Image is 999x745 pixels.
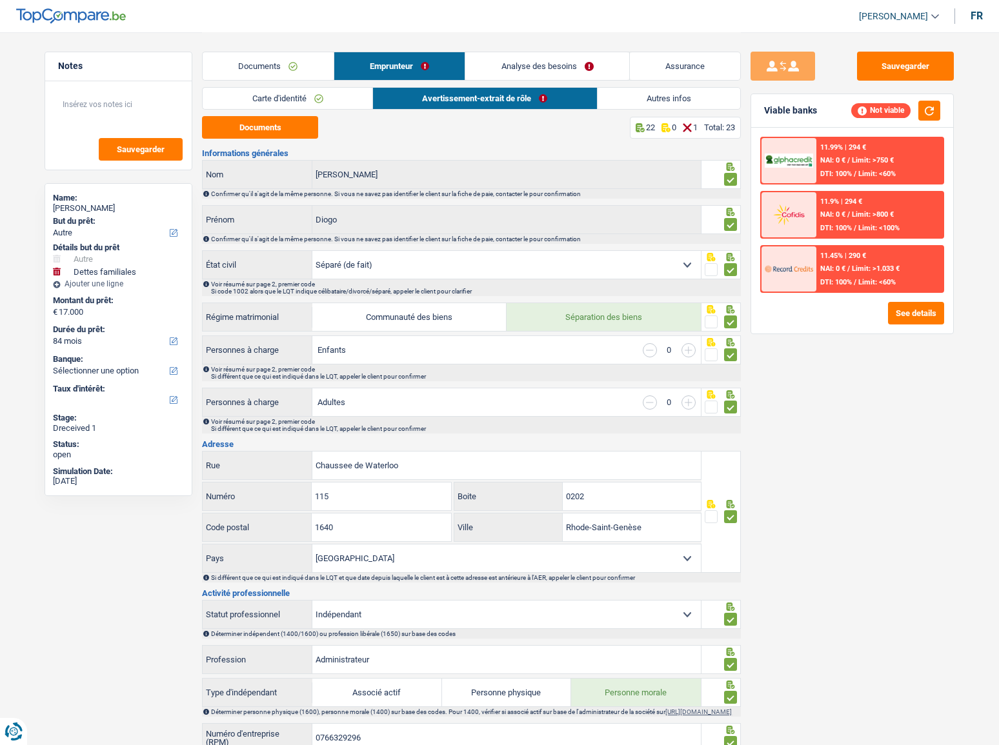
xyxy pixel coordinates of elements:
[630,52,741,80] a: Assurance
[971,10,983,22] div: fr
[820,224,852,232] span: DTI: 100%
[53,450,184,460] div: open
[854,278,856,286] span: /
[851,103,911,117] div: Not viable
[373,88,597,109] a: Avertissement-extrait de rôle
[665,708,732,715] a: [URL][DOMAIN_NAME]
[53,295,181,306] label: Montant du prêt:
[53,423,184,433] div: Dreceived 1
[203,161,312,188] label: Nom
[211,235,740,243] div: Confirmer qu'il s'agit de la même personne. Si vous ne savez pas identifier le client sur la fich...
[53,307,57,317] span: €
[211,574,740,581] div: Si différent que ce qui est indiqué dans le LQT et que date depuis laquelle le client est à cette...
[820,143,866,152] div: 11.99% | 294 €
[53,203,184,214] div: [PERSON_NAME]
[203,513,312,541] label: Code postal
[53,466,184,477] div: Simulation Date:
[465,52,629,80] a: Analyse des besoins
[765,154,812,168] img: AlphaCredit
[820,170,852,178] span: DTI: 100%
[53,279,184,288] div: Ajouter une ligne
[211,281,740,295] div: Voir résumé sur page 2, premier code
[764,105,817,116] div: Viable banks
[203,307,312,328] label: Régime matrimonial
[203,482,312,510] label: Numéro
[202,149,741,157] h3: Informations générales
[203,251,312,279] label: État civil
[53,324,181,335] label: Durée du prêt:
[852,210,894,219] span: Limit: >800 €
[16,8,126,24] img: TopCompare Logo
[672,123,676,132] p: 0
[58,61,179,72] h5: Notes
[99,138,183,161] button: Sauvegarder
[765,203,812,226] img: Cofidis
[211,288,740,295] p: Si code 1002 alors que le LQT indique célibataire/divorcé/séparé, appeler le client pour clarifier
[53,354,181,364] label: Banque:
[202,589,741,597] h3: Activité professionnelle
[211,708,740,715] div: Déterminer personne physique (1600), personne morale (1400) sur base des codes. Pour 1400, vérifi...
[663,346,675,354] div: 0
[53,413,184,423] div: Stage:
[53,216,181,226] label: But du prêt:
[847,210,850,219] span: /
[203,336,312,364] label: Personnes à charge
[571,679,701,706] label: Personne morale
[858,278,896,286] span: Limit: <60%
[53,439,184,450] div: Status:
[507,303,701,331] label: Séparation des biens
[820,278,852,286] span: DTI: 100%
[53,193,184,203] div: Name:
[820,264,845,273] span: NAI: 0 €
[312,303,507,331] label: Communauté des biens
[693,123,698,132] p: 1
[820,197,862,206] div: 11.9% | 294 €
[203,682,312,703] label: Type d'indépendant
[442,679,572,706] label: Personne physique
[203,206,312,233] label: Prénom
[53,243,184,253] div: Détails but du prêt
[203,646,312,673] label: Profession
[820,252,866,260] div: 11.45% | 290 €
[858,170,896,178] span: Limit: <60%
[820,210,845,219] span: NAI: 0 €
[646,123,655,132] p: 22
[852,156,894,164] span: Limit: >750 €
[454,513,563,541] label: Ville
[53,384,181,394] label: Taux d'intérêt:
[203,52,334,80] a: Documents
[663,398,675,406] div: 0
[454,482,563,510] label: Boite
[820,156,845,164] span: NAI: 0 €
[318,346,346,354] label: Enfants
[888,302,944,324] button: See details
[857,52,954,81] button: Sauvegarder
[202,116,318,139] button: Documents
[203,88,372,109] a: Carte d'identité
[312,679,442,706] label: Associé actif
[211,373,740,380] p: Si différent que ce qui est indiqué dans le LQT, appeler le client pour confirmer
[859,11,928,22] span: [PERSON_NAME]
[854,224,856,232] span: /
[203,388,312,416] label: Personnes à charge
[203,601,312,628] label: Statut professionnel
[203,452,312,479] label: Rue
[318,398,345,406] label: Adultes
[334,52,465,80] a: Emprunteur
[765,257,812,281] img: Record Credits
[704,123,735,132] div: Total: 23
[211,425,740,432] p: Si différent que ce qui est indiqué dans le LQT, appeler le client pour confirmer
[854,170,856,178] span: /
[211,366,740,380] div: Voir résumé sur page 2, premier code
[203,544,312,572] label: Pays
[858,224,900,232] span: Limit: <100%
[53,476,184,486] div: [DATE]
[211,418,740,432] div: Voir résumé sur page 2, premier code
[117,145,165,154] span: Sauvegarder
[211,630,740,637] div: Déterminer indépendent (1400/1600) ou profession libérale (1650) sur base des codes
[202,440,741,448] h3: Adresse
[849,6,939,27] a: [PERSON_NAME]
[211,190,740,197] div: Confirmer qu'il s'agit de la même personne. Si vous ne savez pas identifier le client sur la fich...
[847,156,850,164] span: /
[847,264,850,273] span: /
